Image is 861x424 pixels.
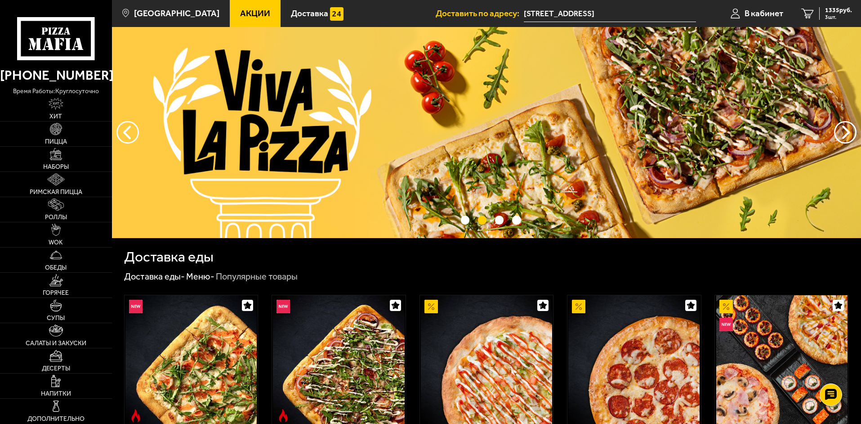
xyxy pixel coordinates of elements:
span: Наборы [43,164,69,170]
span: WOK [49,239,63,246]
span: Роллы [45,214,67,221]
span: Пицца [45,139,67,145]
input: Ваш адрес доставки [524,5,696,22]
img: Акционный [719,300,733,313]
img: Акционный [424,300,438,313]
span: Римская пицца [30,189,82,195]
button: точки переключения [512,216,521,224]
img: Острое блюдо [277,409,290,423]
span: Акции [240,9,270,18]
img: Акционный [572,300,585,313]
span: Напитки [41,391,71,397]
button: точки переключения [478,216,486,224]
img: Новинка [129,300,143,313]
span: В кабинет [745,9,783,18]
span: Доставить по адресу: [436,9,524,18]
img: Острое блюдо [129,409,143,423]
h1: Доставка еды [124,250,214,264]
span: [GEOGRAPHIC_DATA] [134,9,219,18]
button: точки переключения [495,216,504,224]
span: 1335 руб. [825,7,852,14]
img: Новинка [719,318,733,331]
span: Доставка [291,9,328,18]
img: Новинка [277,300,290,313]
a: Доставка еды- [124,271,185,282]
span: Супы [47,315,65,321]
button: предыдущий [834,121,857,144]
span: 3 шт. [825,14,852,20]
img: 15daf4d41897b9f0e9f617042186c801.svg [330,7,344,21]
span: Хит [49,113,62,120]
span: Горячее [43,290,69,296]
span: Салаты и закуски [26,340,86,347]
span: Дополнительно [27,416,85,422]
span: Обеды [45,265,67,271]
a: Меню- [186,271,214,282]
button: точки переключения [461,216,469,224]
div: Популярные товары [216,271,298,283]
button: следующий [116,121,139,144]
span: Ленинградская область, Всеволожский район, деревня Новое Девяткино, Арсенальная улица, 5 [524,5,696,22]
span: Десерты [42,365,70,372]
